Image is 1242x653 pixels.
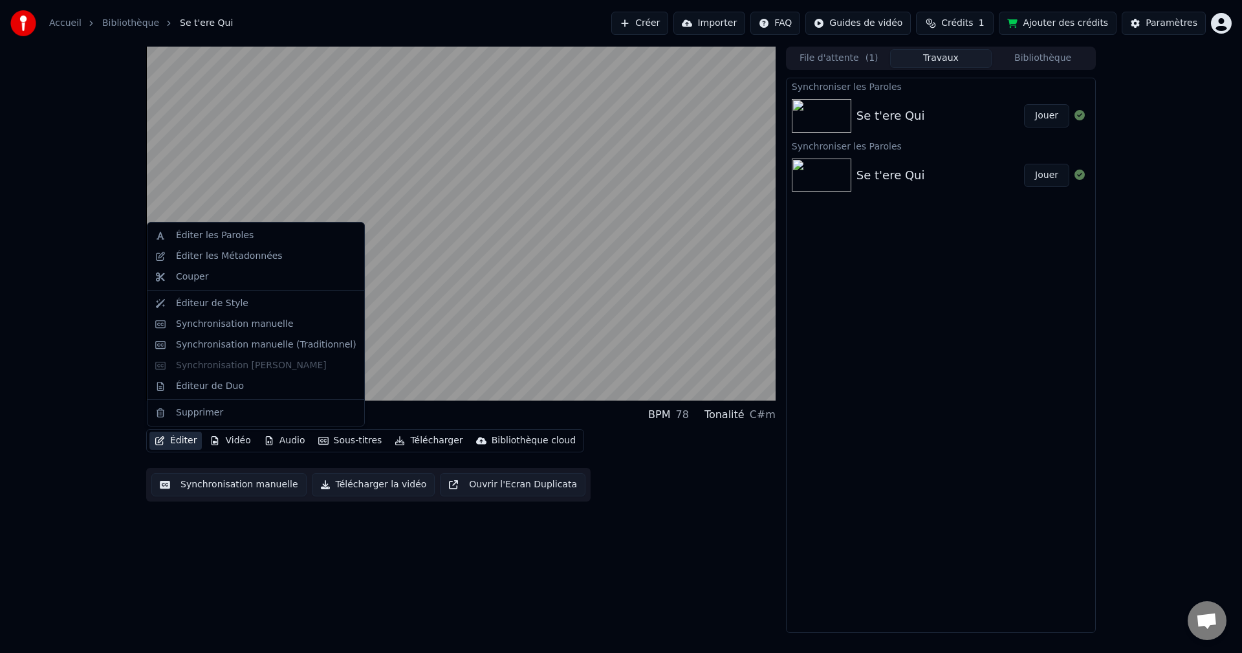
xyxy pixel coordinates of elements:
button: Télécharger la vidéo [312,473,435,496]
nav: breadcrumb [49,17,233,30]
div: Synchroniser les Paroles [787,138,1095,153]
div: Bibliothèque cloud [492,434,576,447]
span: Crédits [941,17,973,30]
div: Éditeur de Style [176,297,248,310]
div: BPM [648,407,670,423]
button: Ajouter des crédits [999,12,1117,35]
div: Se t'ere Qui [856,107,925,125]
button: Jouer [1024,164,1069,187]
div: Se t'ere Qui [146,406,222,424]
span: Se t'ere Qui [180,17,233,30]
button: Bibliothèque [992,49,1094,68]
div: Paramètres [1146,17,1197,30]
button: Importer [673,12,745,35]
button: Crédits1 [916,12,994,35]
button: Créer [611,12,668,35]
button: File d'attente [788,49,890,68]
button: Vidéo [204,432,256,450]
button: FAQ [750,12,800,35]
div: Éditeur de Duo [176,380,244,393]
a: Bibliothèque [102,17,159,30]
div: Synchronisation manuelle (Traditionnel) [176,338,356,351]
div: C#m [750,407,776,423]
div: Éditer les Métadonnées [176,250,283,263]
div: Éditer les Paroles [176,229,254,242]
div: Se t'ere Qui [856,166,925,184]
button: Paramètres [1122,12,1206,35]
button: Guides de vidéo [805,12,911,35]
button: Ouvrir l'Ecran Duplicata [440,473,585,496]
div: Synchroniser les Paroles [787,78,1095,94]
button: Synchronisation manuelle [151,473,307,496]
span: ( 1 ) [866,52,878,65]
button: Télécharger [389,432,468,450]
div: Couper [176,271,208,283]
button: Sous-titres [313,432,387,450]
img: youka [10,10,36,36]
div: 78 [676,407,689,423]
button: Éditer [149,432,202,450]
button: Audio [259,432,310,450]
button: Jouer [1024,104,1069,127]
div: Tonalité [704,407,745,423]
div: Ouvrir le chat [1188,601,1226,640]
button: Travaux [890,49,992,68]
a: Accueil [49,17,82,30]
div: Supprimer [176,406,223,419]
span: 1 [979,17,985,30]
div: Synchronisation manuelle [176,318,294,331]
